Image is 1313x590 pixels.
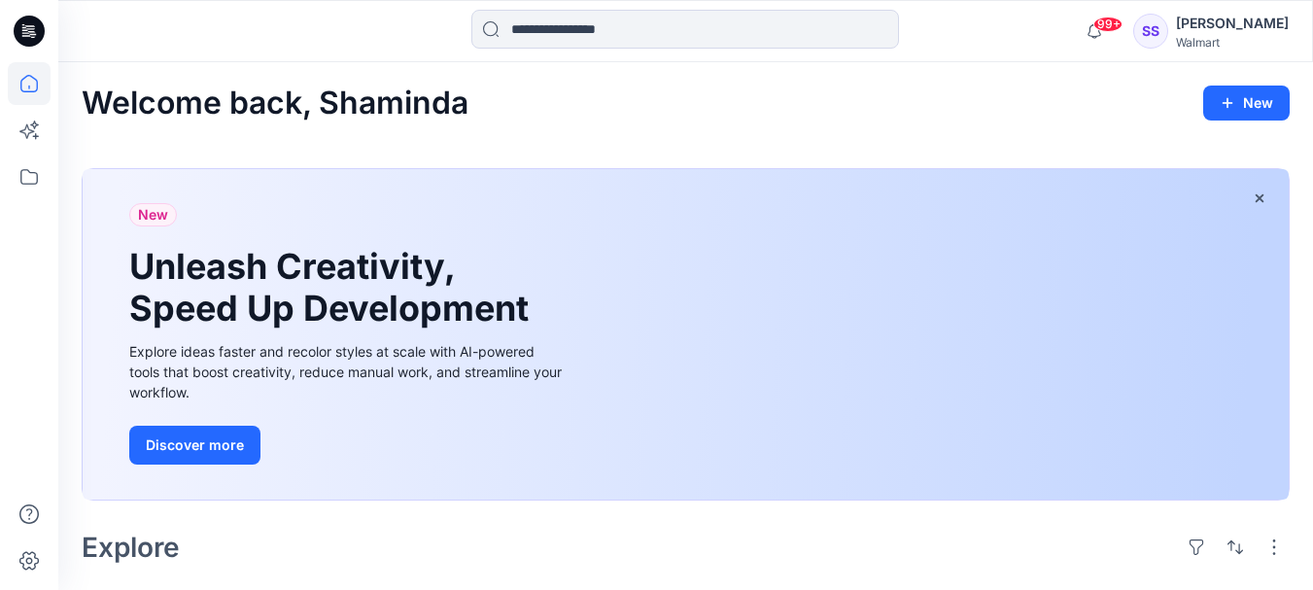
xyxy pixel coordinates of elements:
span: 99+ [1093,17,1123,32]
h2: Welcome back, Shaminda [82,86,468,121]
span: New [138,203,168,226]
h1: Unleash Creativity, Speed Up Development [129,246,537,330]
h2: Explore [82,532,180,563]
div: SS [1133,14,1168,49]
div: Explore ideas faster and recolor styles at scale with AI-powered tools that boost creativity, red... [129,341,567,402]
div: Walmart [1176,35,1289,50]
button: New [1203,86,1290,121]
button: Discover more [129,426,260,465]
a: Discover more [129,426,567,465]
div: [PERSON_NAME] [1176,12,1289,35]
